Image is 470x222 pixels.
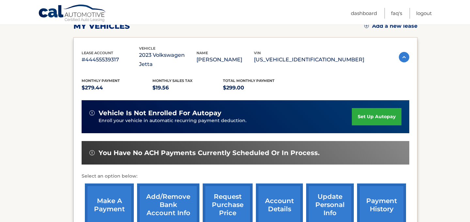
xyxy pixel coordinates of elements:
[82,172,409,180] p: Select an option below:
[82,83,152,92] p: $279.44
[196,55,254,64] p: [PERSON_NAME]
[99,109,221,117] span: vehicle is not enrolled for autopay
[364,23,417,29] a: Add a new lease
[352,108,401,125] a: set up autopay
[223,78,274,83] span: Total Monthly Payment
[73,21,130,31] h2: my vehicles
[364,24,369,28] img: add.svg
[351,8,377,19] a: Dashboard
[223,83,294,92] p: $299.00
[416,8,432,19] a: Logout
[89,110,95,116] img: alert-white.svg
[89,150,95,155] img: alert-white.svg
[254,51,261,55] span: vin
[82,55,139,64] p: #44455539317
[196,51,208,55] span: name
[82,78,120,83] span: Monthly Payment
[38,4,107,23] a: Cal Automotive
[99,117,352,124] p: Enroll your vehicle in automatic recurring payment deduction.
[391,8,402,19] a: FAQ's
[139,46,155,51] span: vehicle
[152,83,223,92] p: $19.56
[82,51,113,55] span: lease account
[99,149,320,157] span: You have no ACH payments currently scheduled or in process.
[139,51,196,69] p: 2023 Volkswagen Jetta
[254,55,364,64] p: [US_VEHICLE_IDENTIFICATION_NUMBER]
[152,78,193,83] span: Monthly sales Tax
[399,52,409,62] img: accordion-active.svg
